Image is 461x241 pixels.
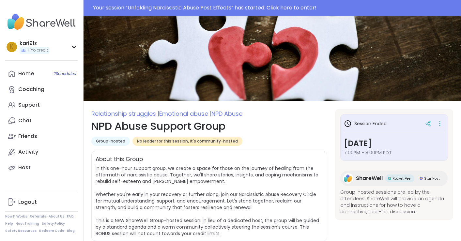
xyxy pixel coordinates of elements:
[343,173,353,184] img: ShareWell
[5,113,78,128] a: Chat
[42,221,65,226] a: Safety Policy
[39,229,64,233] a: Redeem Code
[424,176,440,181] span: Star Host
[10,43,13,51] span: k
[18,70,34,77] div: Home
[420,177,423,180] img: Star Host
[392,176,412,181] span: Rocket Peer
[93,4,457,12] div: Your session “ Unfolding Narcissistic Abuse Post Effects ” has started. Click here to enter!
[96,155,143,164] h2: About this Group
[5,214,27,219] a: How It Works
[18,133,37,140] div: Friends
[5,194,78,210] a: Logout
[18,148,38,156] div: Activity
[5,128,78,144] a: Friends
[67,214,74,219] a: FAQ
[18,117,32,124] div: Chat
[340,171,448,186] a: ShareWellShareWellRocket PeerRocket PeerStar HostStar Host
[18,86,44,93] div: Coaching
[49,214,64,219] a: About Us
[91,110,159,118] span: Relationship struggles |
[5,221,13,226] a: Help
[5,229,37,233] a: Safety Resources
[388,177,391,180] img: Rocket Peer
[54,71,76,76] span: 2 Scheduled
[344,149,444,156] span: 7:00PM - 8:00PM PDT
[5,144,78,160] a: Activity
[159,110,211,118] span: Emotional abuse |
[356,174,383,182] span: ShareWell
[137,139,238,144] span: No leader for this session, it's community-hosted
[5,10,78,33] img: ShareWell Nav Logo
[5,97,78,113] a: Support
[5,66,78,82] a: Home2Scheduled
[18,164,31,171] div: Host
[27,48,48,53] span: 1 Pro credit
[18,101,40,109] div: Support
[96,165,319,237] span: In this one-hour support group, we create a space for those on the journey of healing from the af...
[5,160,78,175] a: Host
[84,16,461,101] img: NPD Abuse Support Group cover image
[16,221,39,226] a: Host Training
[91,118,327,134] h1: NPD Abuse Support Group
[67,229,75,233] a: Blog
[340,189,448,215] span: Group-hosted sessions are led by the attendees. ShareWell will provide an agenda and instructions...
[30,214,46,219] a: Referrals
[211,110,242,118] span: NPD Abuse
[5,82,78,97] a: Coaching
[344,120,387,128] h3: Session Ended
[20,40,49,47] div: kari91z
[96,139,125,144] span: Group-hosted
[344,138,444,149] h3: [DATE]
[18,199,37,206] div: Logout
